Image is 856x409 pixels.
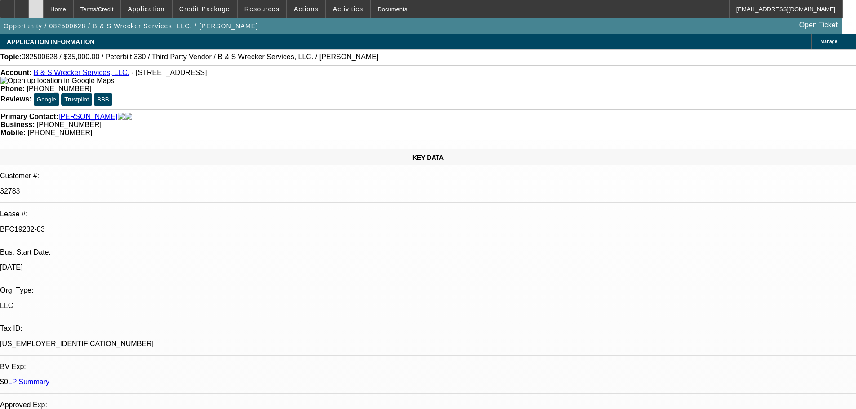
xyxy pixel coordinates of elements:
[8,378,49,386] a: LP Summary
[34,69,129,76] a: B & S Wrecker Services, LLC.
[244,5,279,13] span: Resources
[0,113,58,121] strong: Primary Contact:
[94,93,112,106] button: BBB
[0,53,22,61] strong: Topic:
[4,22,258,30] span: Opportunity / 082500628 / B & S Wrecker Services, LLC. / [PERSON_NAME]
[0,77,114,84] a: View Google Maps
[125,113,132,121] img: linkedin-icon.png
[796,18,841,33] a: Open Ticket
[326,0,370,18] button: Activities
[287,0,325,18] button: Actions
[34,93,59,106] button: Google
[412,154,444,161] span: KEY DATA
[0,77,114,85] img: Open up location in Google Maps
[0,121,35,128] strong: Business:
[0,69,31,76] strong: Account:
[821,39,837,44] span: Manage
[173,0,237,18] button: Credit Package
[131,69,207,76] span: - [STREET_ADDRESS]
[7,38,94,45] span: APPLICATION INFORMATION
[0,95,31,103] strong: Reviews:
[61,93,92,106] button: Trustpilot
[22,53,378,61] span: 082500628 / $35,000.00 / Peterbilt 330 / Third Party Vendor / B & S Wrecker Services, LLC. / [PER...
[118,113,125,121] img: facebook-icon.png
[27,85,92,92] span: [PHONE_NUMBER]
[128,5,164,13] span: Application
[27,129,92,136] span: [PHONE_NUMBER]
[333,5,364,13] span: Activities
[179,5,230,13] span: Credit Package
[0,85,25,92] strong: Phone:
[238,0,286,18] button: Resources
[294,5,319,13] span: Actions
[58,113,118,121] a: [PERSON_NAME]
[0,129,26,136] strong: Mobile:
[37,121,102,128] span: [PHONE_NUMBER]
[121,0,171,18] button: Application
